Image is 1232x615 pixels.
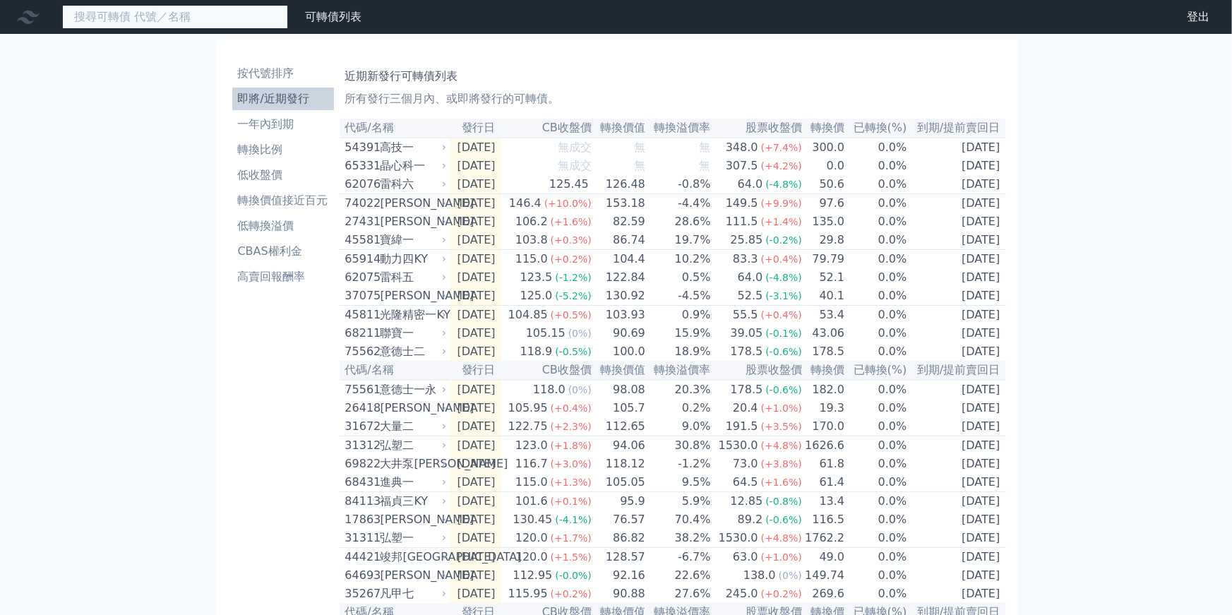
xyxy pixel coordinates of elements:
td: 182.0 [803,380,845,399]
td: [DATE] [908,268,1006,287]
td: 15.9% [646,324,712,342]
td: [DATE] [450,436,501,455]
li: 低收盤價 [232,167,334,184]
td: [DATE] [450,455,501,473]
th: 到期/提前賣回日 [908,361,1006,380]
th: 股票收盤價 [712,119,803,138]
div: 寶緯一 [381,232,444,249]
div: 116.7 [513,455,551,472]
div: 62076 [345,176,377,193]
div: 12.85 [728,493,766,510]
div: 89.2 [735,511,766,528]
th: 轉換價 [803,361,845,380]
td: 0.0% [845,455,907,473]
td: 122.84 [592,268,646,287]
span: (-4.8%) [765,179,802,190]
div: 動力四KY [381,251,444,268]
div: 26418 [345,400,377,417]
td: 50.6 [803,175,845,194]
td: 0.0% [845,287,907,306]
div: 69822 [345,455,377,472]
td: 1626.6 [803,436,845,455]
div: 307.5 [723,157,761,174]
li: 高賣回報酬率 [232,268,334,285]
td: 53.4 [803,306,845,325]
td: 135.0 [803,213,845,231]
div: 聯寶一 [381,325,444,342]
td: [DATE] [908,529,1006,548]
div: [PERSON_NAME] [381,400,444,417]
td: 0.0% [845,157,907,175]
li: 即將/近期發行 [232,90,334,107]
td: 0.0 [803,157,845,175]
td: -0.8% [646,175,712,194]
td: 5.9% [646,492,712,511]
div: 17863 [345,511,377,528]
th: 代碼/名稱 [340,361,450,380]
td: [DATE] [450,231,501,250]
span: 無 [634,159,645,172]
td: 130.92 [592,287,646,306]
li: 一年內到期 [232,116,334,133]
td: [DATE] [908,175,1006,194]
td: 0.0% [845,306,907,325]
td: 128.57 [592,548,646,567]
span: (-4.8%) [765,272,802,283]
td: 0.0% [845,324,907,342]
td: 82.59 [592,213,646,231]
div: [PERSON_NAME] [381,287,444,304]
td: 98.08 [592,380,646,399]
td: 0.9% [646,306,712,325]
div: 123.0 [513,437,551,454]
th: 轉換溢價率 [646,361,712,380]
td: 126.48 [592,175,646,194]
div: 64.5 [730,474,761,491]
a: 高賣回報酬率 [232,265,334,288]
td: [DATE] [908,231,1006,250]
div: 74022 [345,195,377,212]
td: [DATE] [450,548,501,567]
span: (+0.3%) [551,234,592,246]
span: (+0.4%) [551,402,592,414]
td: 9.5% [646,473,712,492]
a: 轉換價值接近百元 [232,189,334,212]
span: 無 [700,141,711,154]
td: 178.5 [803,342,845,361]
div: 73.0 [730,455,761,472]
span: (+1.0%) [761,402,802,414]
td: [DATE] [450,399,501,417]
div: 1530.0 [716,437,761,454]
td: [DATE] [450,250,501,269]
td: 76.57 [592,510,646,529]
span: (+7.4%) [761,142,802,153]
span: (-0.5%) [555,346,592,357]
span: (-0.2%) [765,234,802,246]
span: (-0.6%) [765,384,802,395]
div: 雷科六 [381,176,444,193]
div: [PERSON_NAME] [381,511,444,528]
td: 105.05 [592,473,646,492]
td: -4.4% [646,194,712,213]
div: 146.4 [506,195,544,212]
td: 49.0 [803,548,845,567]
li: 轉換價值接近百元 [232,192,334,209]
span: 無 [634,141,645,154]
div: 高技一 [381,139,444,156]
td: 0.5% [646,268,712,287]
td: [DATE] [908,455,1006,473]
td: 0.0% [845,342,907,361]
span: (0%) [568,384,592,395]
h1: 近期新發行可轉債列表 [345,68,1000,85]
a: 按代號排序 [232,62,334,85]
span: (+1.8%) [551,440,592,451]
div: 178.5 [728,381,766,398]
td: [DATE] [908,473,1006,492]
td: 0.2% [646,399,712,417]
div: 101.6 [513,493,551,510]
th: 代碼/名稱 [340,119,450,138]
span: (+4.8%) [761,440,802,451]
div: 45811 [345,306,377,323]
td: 61.8 [803,455,845,473]
td: [DATE] [450,194,501,213]
td: [DATE] [908,492,1006,511]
